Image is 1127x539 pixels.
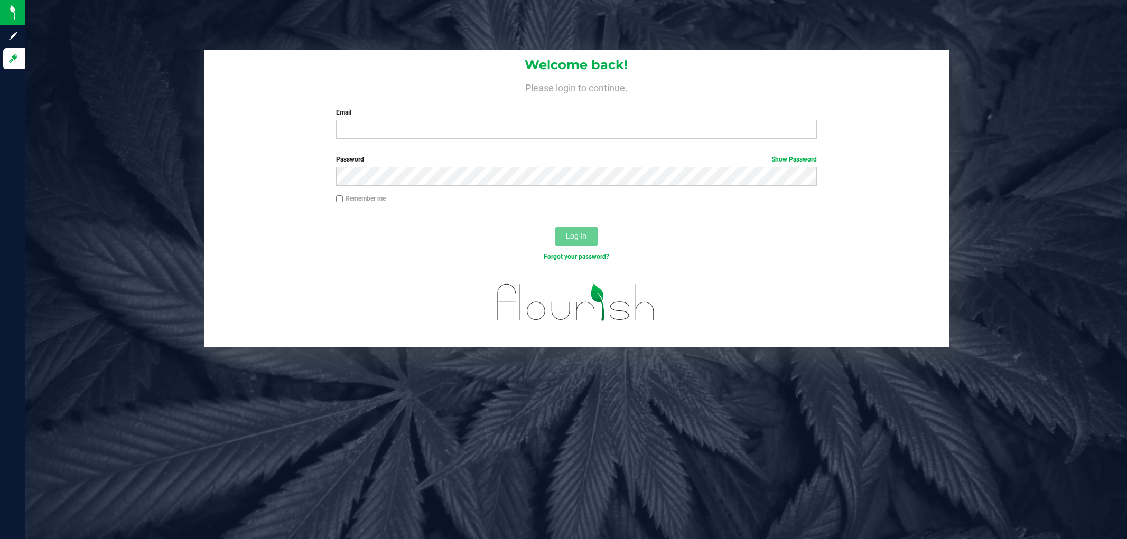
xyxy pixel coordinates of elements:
[204,80,949,93] h4: Please login to continue.
[336,156,364,163] span: Password
[555,227,598,246] button: Log In
[771,156,817,163] a: Show Password
[336,194,386,203] label: Remember me
[566,232,586,240] span: Log In
[483,272,669,332] img: flourish_logo.svg
[8,53,18,64] inline-svg: Log in
[8,31,18,41] inline-svg: Sign up
[336,195,343,203] input: Remember me
[544,253,609,260] a: Forgot your password?
[204,58,949,72] h1: Welcome back!
[336,108,817,117] label: Email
